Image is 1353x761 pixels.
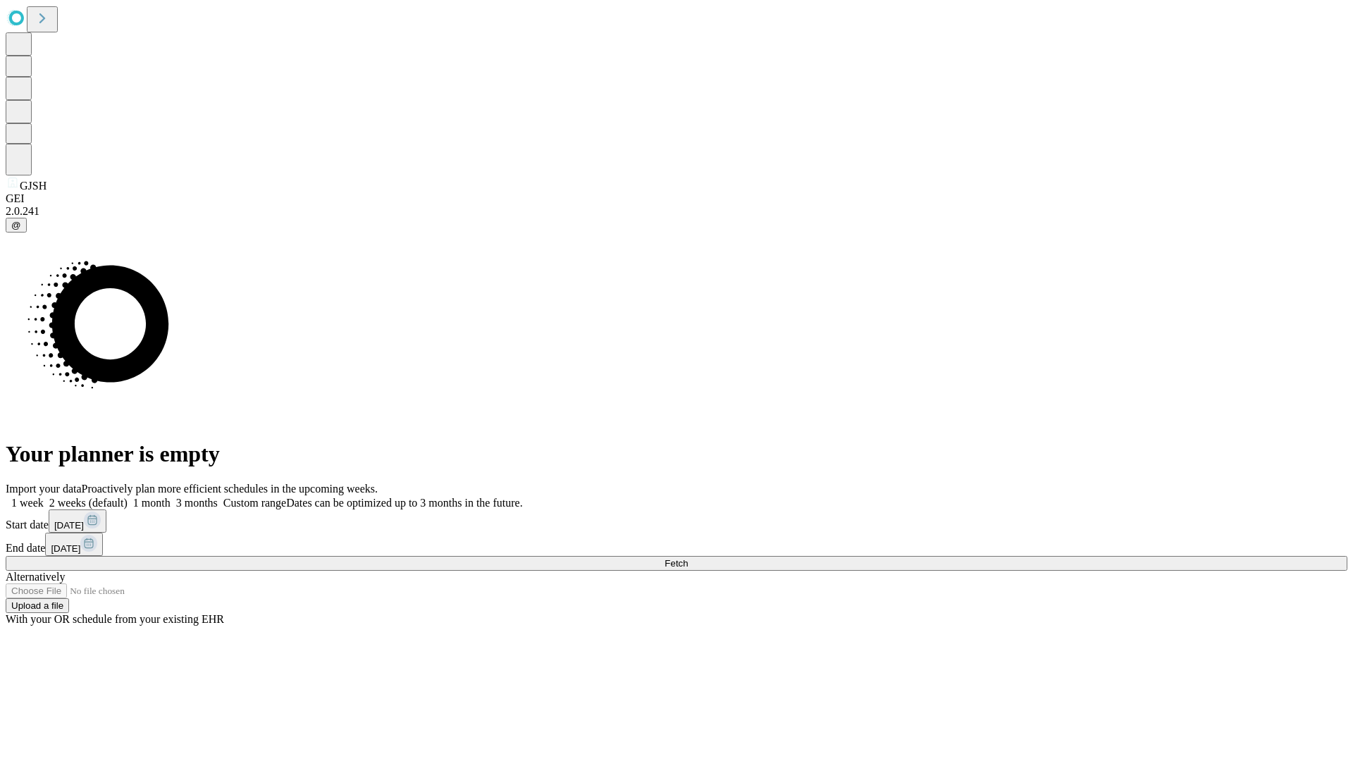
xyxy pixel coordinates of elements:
button: [DATE] [49,509,106,533]
span: 1 week [11,497,44,509]
span: 2 weeks (default) [49,497,128,509]
button: Fetch [6,556,1347,571]
span: GJSH [20,180,47,192]
span: [DATE] [51,543,80,554]
span: @ [11,220,21,230]
div: 2.0.241 [6,205,1347,218]
div: End date [6,533,1347,556]
span: Alternatively [6,571,65,583]
div: Start date [6,509,1347,533]
span: Custom range [223,497,286,509]
button: Upload a file [6,598,69,613]
span: 3 months [176,497,218,509]
span: [DATE] [54,520,84,531]
span: With your OR schedule from your existing EHR [6,613,224,625]
button: @ [6,218,27,233]
h1: Your planner is empty [6,441,1347,467]
span: Fetch [665,558,688,569]
span: 1 month [133,497,171,509]
div: GEI [6,192,1347,205]
button: [DATE] [45,533,103,556]
span: Dates can be optimized up to 3 months in the future. [286,497,522,509]
span: Import your data [6,483,82,495]
span: Proactively plan more efficient schedules in the upcoming weeks. [82,483,378,495]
